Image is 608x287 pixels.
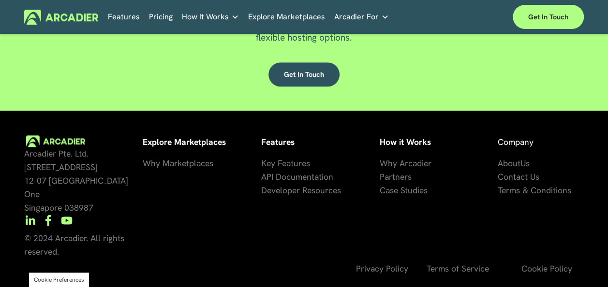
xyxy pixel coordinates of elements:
span: Developer Resources [261,185,341,196]
a: About [498,157,520,170]
a: Developer Resources [261,184,341,197]
a: se Studies [389,184,427,197]
span: Key Features [261,158,310,169]
a: Why Marketplaces [143,157,213,170]
a: Pricing [149,9,173,24]
a: LinkedIn [24,215,36,226]
iframe: Chat Widget [560,241,608,287]
span: Privacy Policy [356,263,408,274]
span: Terms of Service [427,263,489,274]
a: Why Arcadier [379,157,431,170]
span: API Documentation [261,171,333,182]
strong: How it Works [379,136,430,147]
a: YouTube [61,215,73,226]
span: Ca [379,185,389,196]
strong: Explore Marketplaces [143,136,226,147]
a: Ca [379,184,389,197]
span: About [498,158,520,169]
span: Company [498,136,534,147]
a: Key Features [261,157,310,170]
span: Why Marketplaces [143,158,213,169]
a: P [379,170,384,184]
section: Manage previously selected cookie options [29,273,89,287]
span: © 2024 Arcadier. All rights reserved. [24,232,127,257]
span: Arcadier Pte. Ltd. [STREET_ADDRESS] 12-07 [GEOGRAPHIC_DATA] One Singapore 038987 [24,148,131,213]
span: Terms & Conditions [498,185,571,196]
span: Contact Us [498,171,539,182]
span: Us [520,158,530,169]
a: Contact Us [498,170,539,184]
a: artners [384,170,411,184]
a: Privacy Policy [356,262,408,275]
a: API Documentation [261,170,333,184]
img: Arcadier [24,10,98,25]
span: Why Arcadier [379,158,431,169]
a: Features [108,9,140,24]
span: How It Works [182,10,229,24]
span: P [379,171,384,182]
a: folder dropdown [334,9,389,24]
button: Cookie Preferences [34,276,84,284]
span: Arcadier For [334,10,379,24]
a: folder dropdown [182,9,239,24]
span: Cookie Policy [521,263,572,274]
a: Explore Marketplaces [248,9,325,24]
a: Cookie Policy [521,262,572,275]
a: Terms of Service [427,262,489,275]
strong: Features [261,136,295,147]
span: artners [384,171,411,182]
span: se Studies [389,185,427,196]
a: Terms & Conditions [498,184,571,197]
a: Facebook [43,215,54,226]
a: Get in touch [513,5,584,29]
a: Get in touch [268,62,340,86]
